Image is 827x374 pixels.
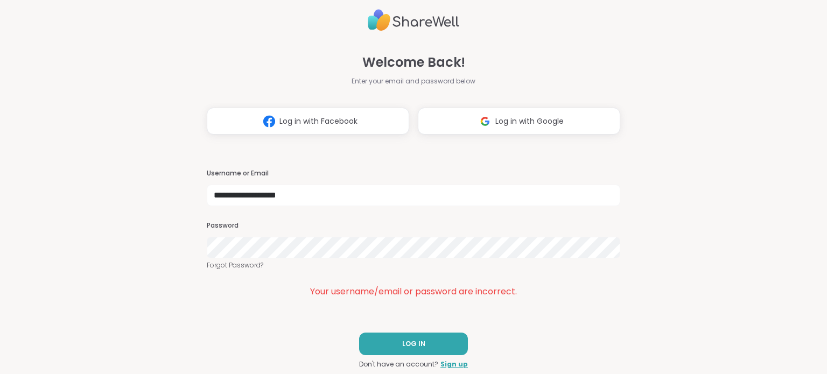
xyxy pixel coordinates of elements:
span: Enter your email and password below [352,76,475,86]
img: ShareWell Logo [368,5,459,36]
h3: Username or Email [207,169,620,178]
button: Log in with Facebook [207,108,409,135]
h3: Password [207,221,620,230]
button: LOG IN [359,333,468,355]
span: Don't have an account? [359,359,438,369]
img: ShareWell Logomark [259,111,279,131]
a: Forgot Password? [207,260,620,270]
span: LOG IN [402,339,425,349]
span: Log in with Google [495,116,564,127]
span: Log in with Facebook [279,116,358,127]
button: Log in with Google [418,108,620,135]
div: Your username/email or password are incorrect. [207,285,620,298]
img: ShareWell Logomark [475,111,495,131]
a: Sign up [440,359,468,369]
span: Welcome Back! [362,53,465,72]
